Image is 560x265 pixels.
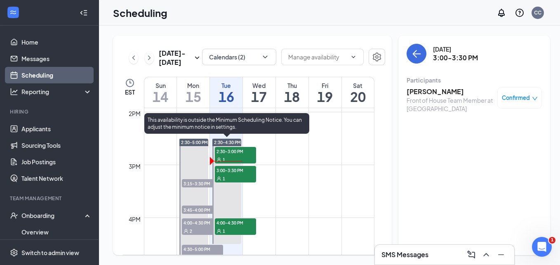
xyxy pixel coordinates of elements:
iframe: Intercom live chat [532,237,552,257]
svg: ChevronDown [261,53,269,61]
button: ChevronUp [480,248,493,261]
span: 1 [223,157,225,163]
svg: User [216,157,221,162]
div: Mon [177,81,209,90]
h3: 3:00-3:30 PM [433,53,478,62]
span: 3:15-3:30 PM [182,179,223,187]
svg: Collapse [80,9,88,17]
span: Confirmed [502,94,530,102]
h1: Scheduling [113,6,167,20]
div: Participants [407,76,542,84]
a: September 14, 2025 [144,77,176,108]
span: 4:00-4:30 PM [182,218,223,227]
a: Settings [369,49,385,67]
button: ChevronRight [145,52,154,64]
a: September 18, 2025 [276,77,308,108]
a: Messages [21,50,92,67]
div: Fri [309,81,341,90]
svg: UserCheck [10,211,18,220]
div: Team Management [10,195,90,202]
div: [DATE] [433,45,478,53]
h1: 16 [210,90,242,104]
a: Sourcing Tools [21,137,92,154]
button: back-button [407,44,426,64]
h1: 14 [144,90,176,104]
div: Sat [342,81,374,90]
svg: ChevronUp [481,250,491,260]
a: Overview [21,224,92,240]
span: 2:30-3:00 PM [215,147,256,155]
span: down [532,96,538,102]
span: 3:00-3:30 PM [215,166,256,174]
svg: ChevronLeft [129,53,138,63]
a: Home [21,34,92,50]
button: Minimize [494,248,508,261]
div: 3pm [127,162,142,171]
svg: ChevronRight [145,53,153,63]
span: 1 [223,228,225,234]
svg: User [216,229,221,234]
div: Front of House Team Member at [GEOGRAPHIC_DATA] [407,96,493,113]
span: EST [125,88,135,96]
h1: 19 [309,90,341,104]
button: ComposeMessage [465,248,478,261]
a: September 19, 2025 [309,77,341,108]
svg: Analysis [10,88,18,96]
span: 2:30-4:30 PM [214,140,241,145]
div: 2pm [127,109,142,118]
svg: WorkstreamLogo [9,8,17,17]
button: Settings [369,49,385,65]
a: September 15, 2025 [177,77,209,108]
svg: User [216,176,221,181]
div: Sun [144,81,176,90]
h3: [DATE] - [DATE] [159,49,192,67]
a: September 17, 2025 [243,77,275,108]
h1: 15 [177,90,209,104]
svg: Settings [10,248,18,257]
span: 1 [223,176,225,182]
div: Onboarding [21,211,85,220]
div: This availability is outside the Minimum Scheduling Notice. You can adjust the minimum notice in ... [144,113,309,134]
h1: 18 [276,90,308,104]
div: CC [534,9,541,16]
svg: ChevronDown [350,54,357,60]
button: ChevronLeft [129,52,138,64]
span: 4:00-4:30 PM [215,218,256,227]
div: Wed [243,81,275,90]
h1: 17 [243,90,275,104]
h3: [PERSON_NAME] [407,87,493,96]
svg: QuestionInfo [515,8,525,18]
span: 2:30-5:00 PM [181,140,208,145]
span: 4:30-5:00 PM [182,245,223,253]
span: 3:45-4:00 PM [182,206,223,214]
div: Hiring [10,108,90,115]
svg: ArrowLeft [412,49,421,59]
svg: Clock [125,78,135,88]
a: Scheduling [21,67,92,83]
a: Applicants [21,121,92,137]
h1: 20 [342,90,374,104]
div: Switch to admin view [21,248,79,257]
svg: Minimize [496,250,506,260]
a: Job Postings [21,154,92,170]
div: Thu [276,81,308,90]
div: Reporting [21,88,92,96]
svg: User [184,229,188,234]
h3: SMS Messages [381,250,428,259]
button: Calendars (2)ChevronDown [202,49,276,65]
svg: Settings [372,52,382,62]
svg: SmallChevronDown [192,53,202,63]
div: 4pm [127,215,142,224]
a: September 20, 2025 [342,77,374,108]
input: Manage availability [288,52,347,62]
svg: ComposeMessage [466,250,476,260]
div: Tue [210,81,242,90]
svg: Notifications [496,8,506,18]
span: 2 [190,228,192,234]
a: September 16, 2025 [210,77,242,108]
span: 1 [549,237,555,244]
a: Talent Network [21,170,92,187]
